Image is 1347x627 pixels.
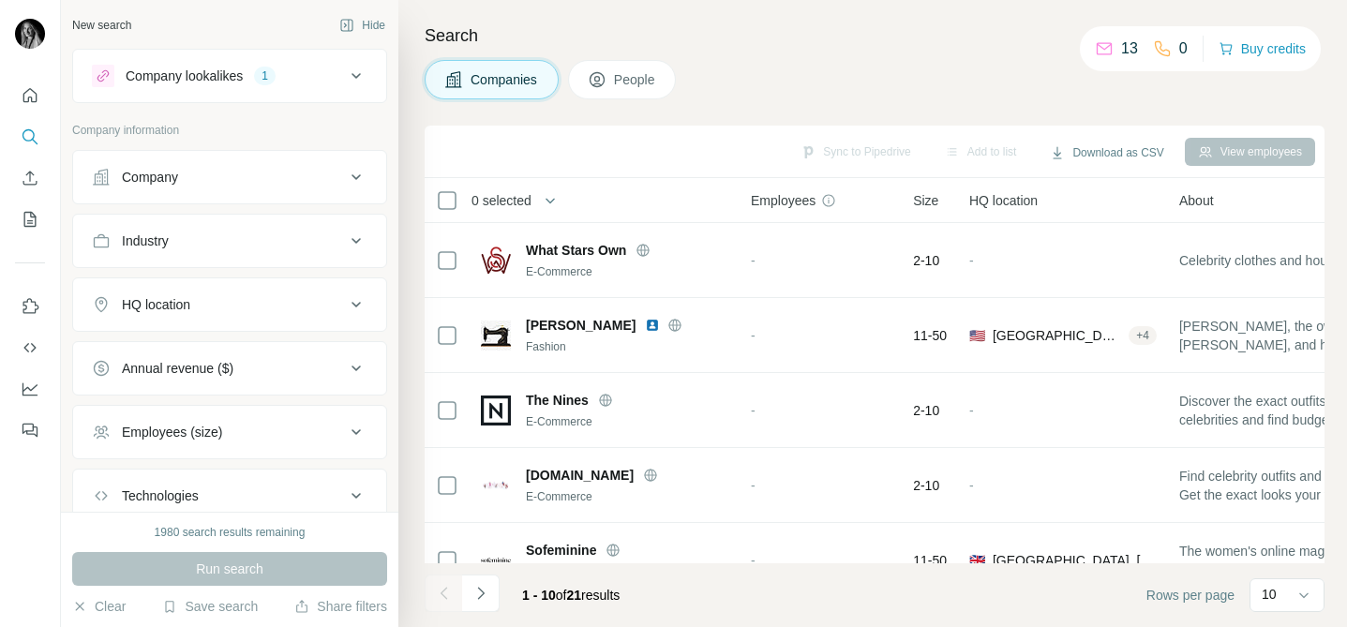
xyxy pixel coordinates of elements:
[73,410,386,455] button: Employees (size)
[526,241,626,260] span: What Stars Own
[122,486,199,505] div: Technologies
[969,326,985,345] span: 🇺🇸
[1179,37,1188,60] p: 0
[751,403,756,418] span: -
[15,120,45,154] button: Search
[913,551,947,570] span: 11-50
[481,479,511,492] img: Logo of CelebStyle.org
[462,575,500,612] button: Navigate to next page
[526,563,728,580] div: Lifestyle
[645,318,660,333] img: LinkedIn logo
[1037,139,1176,167] button: Download as CSV
[751,553,756,568] span: -
[567,588,582,603] span: 21
[1146,586,1235,605] span: Rows per page
[72,122,387,139] p: Company information
[913,251,939,270] span: 2-10
[15,161,45,195] button: Enrich CSV
[73,53,386,98] button: Company lookalikes1
[126,67,243,85] div: Company lookalikes
[993,326,1121,345] span: [GEOGRAPHIC_DATA]
[326,11,398,39] button: Hide
[614,70,657,89] span: People
[526,541,596,560] span: Sofeminine
[122,423,222,441] div: Employees (size)
[122,231,169,250] div: Industry
[1179,191,1214,210] span: About
[526,413,728,430] div: E-Commerce
[471,70,539,89] span: Companies
[481,246,511,276] img: Logo of What Stars Own
[72,17,131,34] div: New search
[1121,37,1138,60] p: 13
[751,478,756,493] span: -
[751,253,756,268] span: -
[526,263,728,280] div: E-Commerce
[73,218,386,263] button: Industry
[969,551,985,570] span: 🇬🇧
[73,346,386,391] button: Annual revenue ($)
[15,331,45,365] button: Use Surfe API
[254,67,276,84] div: 1
[522,588,556,603] span: 1 - 10
[15,290,45,323] button: Use Surfe on LinkedIn
[481,396,511,425] img: Logo of The Nines
[15,202,45,236] button: My lists
[969,403,974,418] span: -
[15,413,45,447] button: Feedback
[526,316,636,335] span: [PERSON_NAME]
[162,597,258,616] button: Save search
[73,155,386,200] button: Company
[15,79,45,112] button: Quick start
[913,476,939,495] span: 2-10
[751,328,756,343] span: -
[122,359,233,378] div: Annual revenue ($)
[913,401,939,420] span: 2-10
[913,191,938,210] span: Size
[526,338,728,355] div: Fashion
[969,191,1038,210] span: HQ location
[425,22,1325,49] h4: Search
[15,372,45,406] button: Dashboard
[122,295,190,314] div: HQ location
[122,168,178,187] div: Company
[526,391,589,410] span: The Nines
[1129,327,1157,344] div: + 4
[471,191,531,210] span: 0 selected
[526,488,728,505] div: E-Commerce
[73,473,386,518] button: Technologies
[1219,36,1306,62] button: Buy credits
[556,588,567,603] span: of
[15,19,45,49] img: Avatar
[969,253,974,268] span: -
[969,478,974,493] span: -
[155,524,306,541] div: 1980 search results remaining
[993,551,1157,570] span: [GEOGRAPHIC_DATA], [GEOGRAPHIC_DATA]|[GEOGRAPHIC_DATA] Inner|[GEOGRAPHIC_DATA] (W)|[GEOGRAPHIC_DATA]
[913,326,947,345] span: 11-50
[481,321,511,351] img: Logo of Ludmila Couture
[294,597,387,616] button: Share filters
[1262,585,1277,604] p: 10
[751,191,816,210] span: Employees
[526,466,634,485] span: [DOMAIN_NAME]
[72,597,126,616] button: Clear
[73,282,386,327] button: HQ location
[481,558,511,562] img: Logo of Sofeminine
[522,588,620,603] span: results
